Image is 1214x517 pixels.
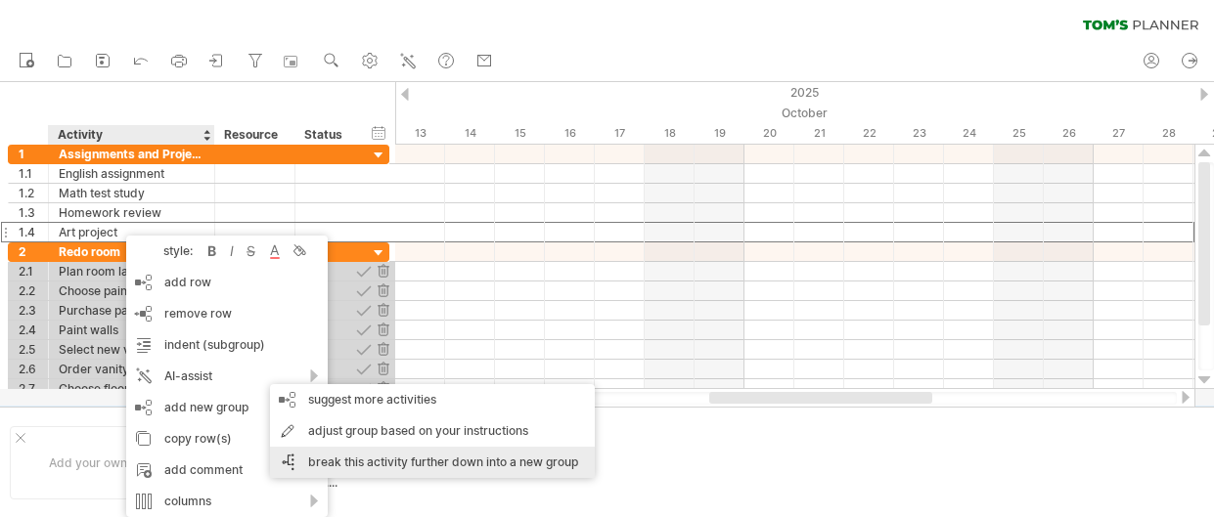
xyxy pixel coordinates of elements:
[59,184,204,202] div: Math test study
[354,301,373,320] div: approve
[354,340,373,359] div: approve
[19,262,48,280] div: 2.1
[270,415,595,447] div: adjust group based on your instructions
[126,329,328,361] div: indent (subgroup)
[744,123,794,144] div: Monday, 20 October 2025
[1144,123,1193,144] div: Tuesday, 28 October 2025
[19,301,48,320] div: 2.3
[354,379,373,398] div: approve
[126,392,328,423] div: add new group
[10,426,193,499] div: Add your own logo
[19,340,48,359] div: 2.5
[354,360,373,378] div: approve
[374,379,392,398] div: remove
[19,360,48,378] div: 2.6
[164,306,232,321] span: remove row
[354,281,373,300] div: approve
[19,145,48,163] div: 1
[374,360,392,378] div: remove
[270,447,595,478] div: break this activity further down into a new group
[894,123,944,144] div: Thursday, 23 October 2025
[374,340,392,359] div: remove
[59,360,204,378] div: Order vanity
[326,474,490,491] div: ....
[374,262,392,280] div: remove
[59,223,204,241] div: Art project
[59,203,204,222] div: Homework review
[19,223,48,241] div: 1.4
[794,123,844,144] div: Tuesday, 21 October 2025
[645,123,695,144] div: Saturday, 18 October 2025
[495,123,545,144] div: Wednesday, 15 October 2025
[304,125,347,145] div: Status
[19,203,48,222] div: 1.3
[374,321,392,339] div: remove
[354,321,373,339] div: approve
[19,379,48,398] div: 2.7
[270,384,595,415] div: suggest more activities
[445,123,495,144] div: Tuesday, 14 October 2025
[595,123,645,144] div: Friday, 17 October 2025
[19,164,48,183] div: 1.1
[19,281,48,300] div: 2.2
[19,184,48,202] div: 1.2
[59,145,204,163] div: Assignments and Projects
[126,454,328,486] div: add comment
[59,301,204,320] div: Purchase paint supplies
[944,123,994,144] div: Friday, 24 October 2025
[134,243,202,258] div: style:
[224,125,284,145] div: Resource
[19,321,48,339] div: 2.4
[58,125,203,145] div: Activity
[695,123,744,144] div: Sunday, 19 October 2025
[59,164,204,183] div: English assignment
[395,123,445,144] div: Monday, 13 October 2025
[126,361,328,392] div: AI-assist
[59,340,204,359] div: Select new vanity
[1094,123,1144,144] div: Monday, 27 October 2025
[1044,123,1094,144] div: Sunday, 26 October 2025
[19,242,48,261] div: 2
[59,242,204,261] div: Redo room
[994,123,1044,144] div: Saturday, 25 October 2025
[545,123,595,144] div: Thursday, 16 October 2025
[374,301,392,320] div: remove
[59,321,204,339] div: Paint walls
[126,423,328,454] div: copy row(s)
[354,262,373,280] div: approve
[126,267,328,298] div: add row
[59,379,204,398] div: Choose flooring material
[844,123,894,144] div: Wednesday, 22 October 2025
[59,262,204,280] div: Plan room layout
[374,281,392,300] div: remove
[59,281,204,300] div: Choose paint colors
[126,486,328,517] div: columns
